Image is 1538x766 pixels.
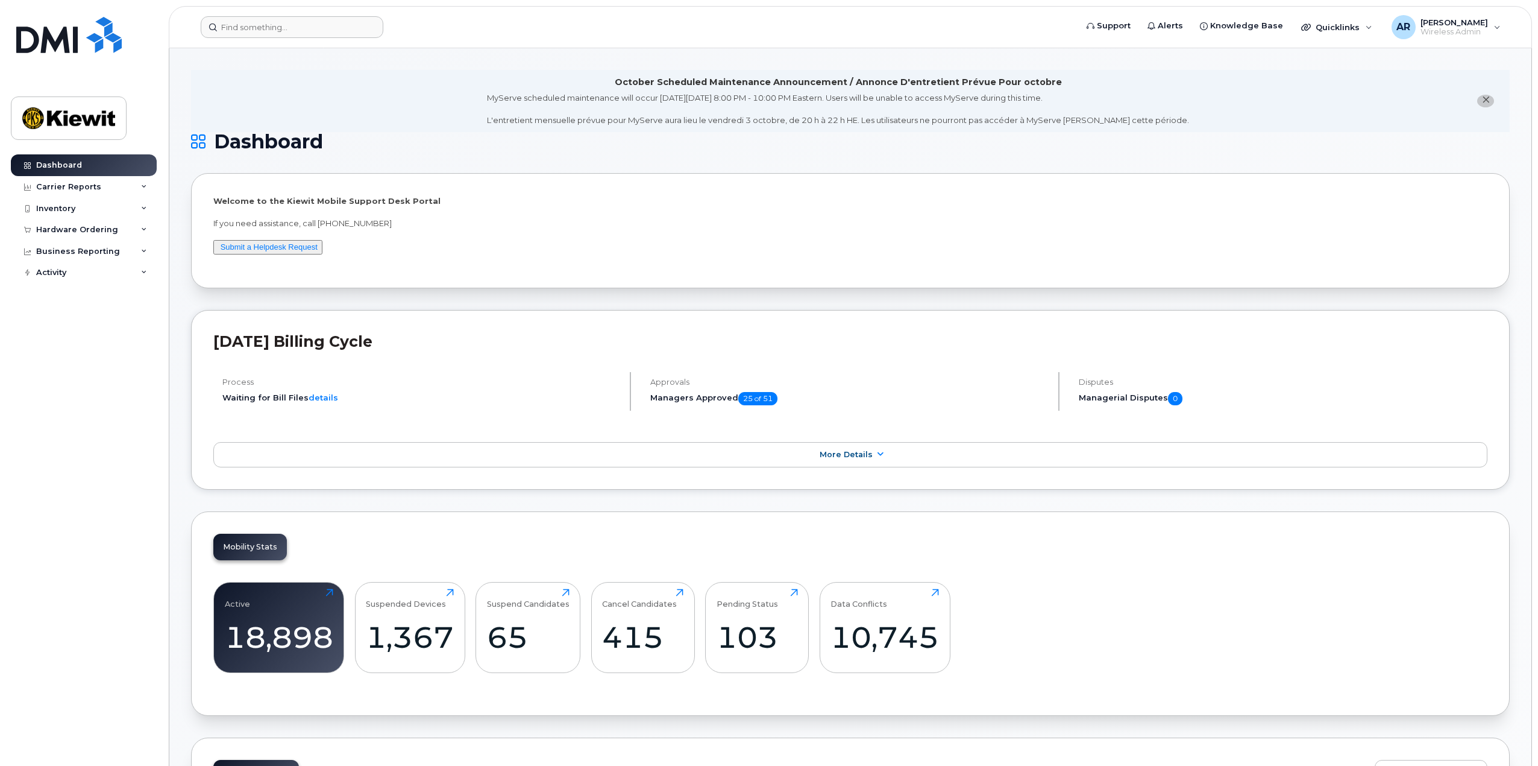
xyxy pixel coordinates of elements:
span: Dashboard [214,133,323,151]
span: More Details [820,450,873,459]
div: MyServe scheduled maintenance will occur [DATE][DATE] 8:00 PM - 10:00 PM Eastern. Users will be u... [487,92,1189,126]
h2: [DATE] Billing Cycle [213,332,1487,350]
div: 103 [717,619,798,655]
div: 1,367 [366,619,454,655]
button: close notification [1477,95,1494,107]
div: 65 [487,619,570,655]
div: Cancel Candidates [602,589,677,609]
h5: Managers Approved [650,392,1047,405]
iframe: Messenger Launcher [1486,714,1529,757]
a: Suspended Devices1,367 [366,589,454,666]
a: Active18,898 [225,589,333,666]
h4: Disputes [1079,378,1487,387]
a: details [309,393,338,402]
button: Submit a Helpdesk Request [213,240,322,255]
div: Suspend Candidates [487,589,570,609]
div: Data Conflicts [830,589,887,609]
div: Active [225,589,250,609]
a: Submit a Helpdesk Request [221,242,318,252]
h4: Process [222,378,620,387]
p: Welcome to the Kiewit Mobile Support Desk Portal [213,195,1487,207]
p: If you need assistance, call [PHONE_NUMBER] [213,218,1487,229]
div: October Scheduled Maintenance Announcement / Annonce D'entretient Prévue Pour octobre [615,76,1062,89]
a: Pending Status103 [717,589,798,666]
div: 10,745 [830,619,939,655]
a: Cancel Candidates415 [602,589,683,666]
h4: Approvals [650,378,1047,387]
li: Waiting for Bill Files [222,392,620,404]
span: 0 [1168,392,1182,405]
div: 415 [602,619,683,655]
a: Suspend Candidates65 [487,589,570,666]
span: 25 of 51 [738,392,777,405]
h5: Managerial Disputes [1079,392,1487,405]
div: 18,898 [225,619,333,655]
div: Pending Status [717,589,778,609]
div: Suspended Devices [366,589,446,609]
a: Data Conflicts10,745 [830,589,939,666]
